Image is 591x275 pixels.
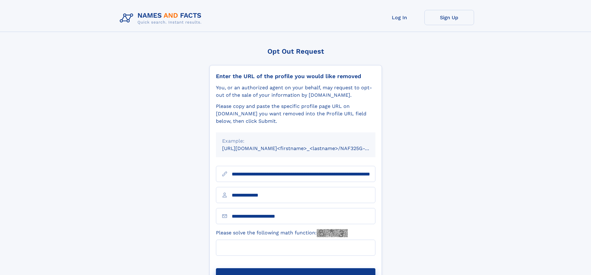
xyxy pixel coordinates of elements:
div: You, or an authorized agent on your behalf, may request to opt-out of the sale of your informatio... [216,84,375,99]
label: Please solve the following math function: [216,229,348,237]
img: Logo Names and Facts [117,10,207,27]
div: Enter the URL of the profile you would like removed [216,73,375,80]
div: Example: [222,137,369,145]
a: Log In [375,10,424,25]
a: Sign Up [424,10,474,25]
div: Please copy and paste the specific profile page URL on [DOMAIN_NAME] you want removed into the Pr... [216,103,375,125]
div: Opt Out Request [209,47,382,55]
small: [URL][DOMAIN_NAME]<firstname>_<lastname>/NAF325G-xxxxxxxx [222,145,387,151]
